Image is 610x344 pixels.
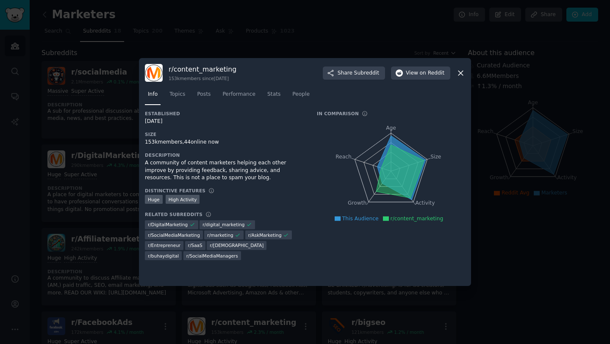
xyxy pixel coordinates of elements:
[391,67,450,80] button: Viewon Reddit
[219,88,258,105] a: Performance
[335,154,352,160] tspan: Reach
[169,75,236,81] div: 153k members since [DATE]
[207,232,233,238] span: r/ marketing
[267,91,280,98] span: Stats
[202,222,244,227] span: r/ digital_marketing
[145,195,163,204] div: Huge
[317,111,359,117] h3: In Comparison
[323,67,385,80] button: ShareSubreddit
[194,88,213,105] a: Posts
[145,139,305,146] div: 153k members, 44 online now
[145,111,305,117] h3: Established
[148,91,158,98] span: Info
[420,69,444,77] span: on Reddit
[416,200,435,206] tspan: Activity
[145,88,161,105] a: Info
[145,64,163,82] img: content_marketing
[342,216,379,222] span: This Audience
[264,88,283,105] a: Stats
[391,216,444,222] span: r/content_marketing
[166,88,188,105] a: Topics
[197,91,211,98] span: Posts
[145,211,202,217] h3: Related Subreddits
[348,200,366,206] tspan: Growth
[145,188,205,194] h3: Distinctive Features
[188,242,202,248] span: r/ SaaS
[292,91,310,98] span: People
[338,69,379,77] span: Share
[148,242,180,248] span: r/ Entrepreneur
[430,154,441,160] tspan: Size
[406,69,444,77] span: View
[166,195,200,204] div: High Activity
[186,253,238,259] span: r/ SocialMediaManagers
[222,91,255,98] span: Performance
[145,118,305,125] div: [DATE]
[386,125,396,131] tspan: Age
[169,91,185,98] span: Topics
[248,232,282,238] span: r/ AskMarketing
[210,242,263,248] span: r/ [DEMOGRAPHIC_DATA]
[145,131,305,137] h3: Size
[169,65,236,74] h3: r/ content_marketing
[354,69,379,77] span: Subreddit
[148,253,179,259] span: r/ buhaydigital
[289,88,313,105] a: People
[145,159,305,182] div: A community of content marketers helping each other improve by providing feedback, sharing advice...
[148,232,200,238] span: r/ SocialMediaMarketing
[148,222,188,227] span: r/ DigitalMarketing
[145,152,305,158] h3: Description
